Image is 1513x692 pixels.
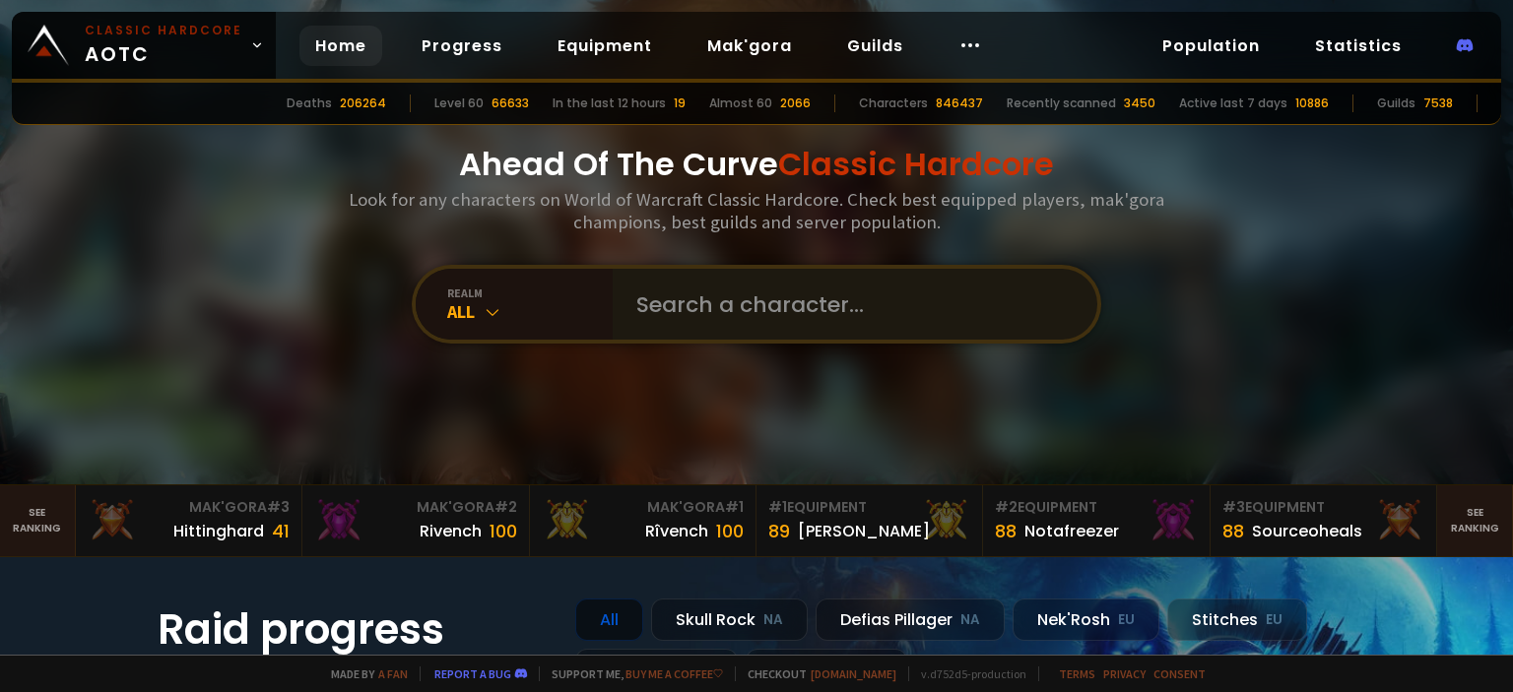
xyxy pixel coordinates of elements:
[625,666,723,681] a: Buy me a coffee
[12,12,276,79] a: Classic HardcoreAOTC
[995,518,1017,544] div: 88
[1222,497,1424,518] div: Equipment
[1377,94,1415,112] div: Guilds
[447,300,613,323] div: All
[1222,518,1244,544] div: 88
[1222,497,1245,517] span: # 3
[735,666,896,681] span: Checkout
[995,497,1018,517] span: # 2
[299,26,382,66] a: Home
[340,94,386,112] div: 206264
[542,497,744,518] div: Mak'Gora
[1007,94,1116,112] div: Recently scanned
[1167,598,1307,641] div: Stitches
[1252,519,1362,543] div: Sourceoheals
[1153,666,1206,681] a: Consent
[492,94,529,112] div: 66633
[1295,94,1329,112] div: 10886
[319,666,408,681] span: Made by
[768,497,970,518] div: Equipment
[674,94,686,112] div: 19
[494,497,517,517] span: # 2
[314,497,516,518] div: Mak'Gora
[542,26,668,66] a: Equipment
[434,94,484,112] div: Level 60
[746,649,907,691] div: Soulseeker
[1179,94,1287,112] div: Active last 7 days
[85,22,242,69] span: AOTC
[716,518,744,544] div: 100
[76,485,302,556] a: Mak'Gora#3Hittinghard41
[780,94,811,112] div: 2066
[651,598,808,641] div: Skull Rock
[1266,610,1283,630] small: EU
[960,610,980,630] small: NA
[725,497,744,517] span: # 1
[341,188,1172,233] h3: Look for any characters on World of Warcraft Classic Hardcore. Check best equipped players, mak'g...
[447,285,613,300] div: realm
[709,94,772,112] div: Almost 60
[302,485,529,556] a: Mak'Gora#2Rivench100
[1423,94,1453,112] div: 7538
[1299,26,1417,66] a: Statistics
[1147,26,1276,66] a: Population
[267,497,290,517] span: # 3
[272,518,290,544] div: 41
[553,94,666,112] div: In the last 12 hours
[1059,666,1095,681] a: Terms
[1124,94,1155,112] div: 3450
[434,666,511,681] a: Report a bug
[490,518,517,544] div: 100
[420,519,482,543] div: Rivench
[575,598,643,641] div: All
[158,598,552,661] h1: Raid progress
[768,518,790,544] div: 89
[811,666,896,681] a: [DOMAIN_NAME]
[908,666,1026,681] span: v. d752d5 - production
[1024,519,1119,543] div: Notafreezer
[756,485,983,556] a: #1Equipment89[PERSON_NAME]
[1013,598,1159,641] div: Nek'Rosh
[768,497,787,517] span: # 1
[539,666,723,681] span: Support me,
[173,519,264,543] div: Hittinghard
[85,22,242,39] small: Classic Hardcore
[778,142,1054,186] span: Classic Hardcore
[645,519,708,543] div: Rîvench
[459,141,1054,188] h1: Ahead Of The Curve
[1437,485,1513,556] a: Seeranking
[287,94,332,112] div: Deaths
[831,26,919,66] a: Guilds
[406,26,518,66] a: Progress
[1211,485,1437,556] a: #3Equipment88Sourceoheals
[530,485,756,556] a: Mak'Gora#1Rîvench100
[995,497,1197,518] div: Equipment
[763,610,783,630] small: NA
[1118,610,1135,630] small: EU
[816,598,1005,641] div: Defias Pillager
[625,269,1074,340] input: Search a character...
[936,94,983,112] div: 846437
[983,485,1210,556] a: #2Equipment88Notafreezer
[798,519,930,543] div: [PERSON_NAME]
[859,94,928,112] div: Characters
[691,26,808,66] a: Mak'gora
[575,649,738,691] div: Doomhowl
[1103,666,1146,681] a: Privacy
[378,666,408,681] a: a fan
[88,497,290,518] div: Mak'Gora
